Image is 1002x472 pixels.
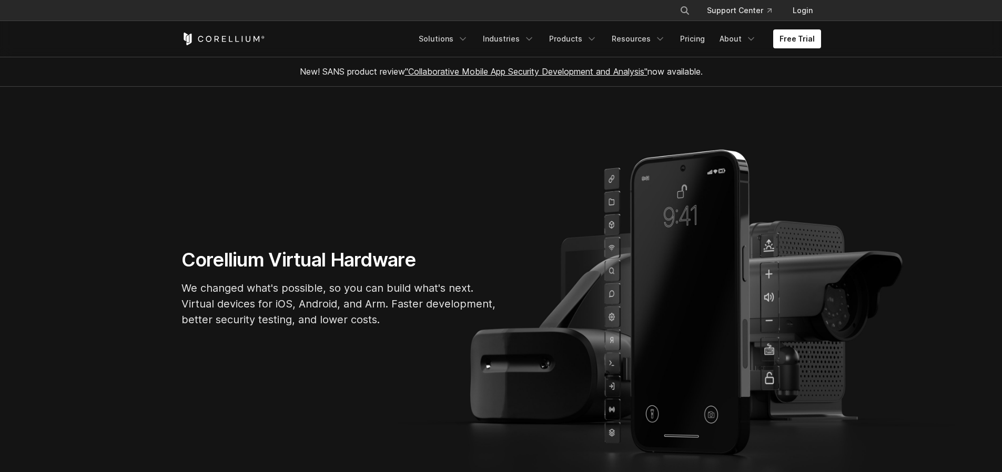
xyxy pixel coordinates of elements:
[405,66,647,77] a: "Collaborative Mobile App Security Development and Analysis"
[605,29,672,48] a: Resources
[477,29,541,48] a: Industries
[300,66,703,77] span: New! SANS product review now available.
[675,1,694,20] button: Search
[181,248,497,272] h1: Corellium Virtual Hardware
[713,29,763,48] a: About
[773,29,821,48] a: Free Trial
[181,33,265,45] a: Corellium Home
[667,1,821,20] div: Navigation Menu
[674,29,711,48] a: Pricing
[181,280,497,327] p: We changed what's possible, so you can build what's next. Virtual devices for iOS, Android, and A...
[412,29,474,48] a: Solutions
[699,1,780,20] a: Support Center
[784,1,821,20] a: Login
[543,29,603,48] a: Products
[412,29,821,48] div: Navigation Menu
